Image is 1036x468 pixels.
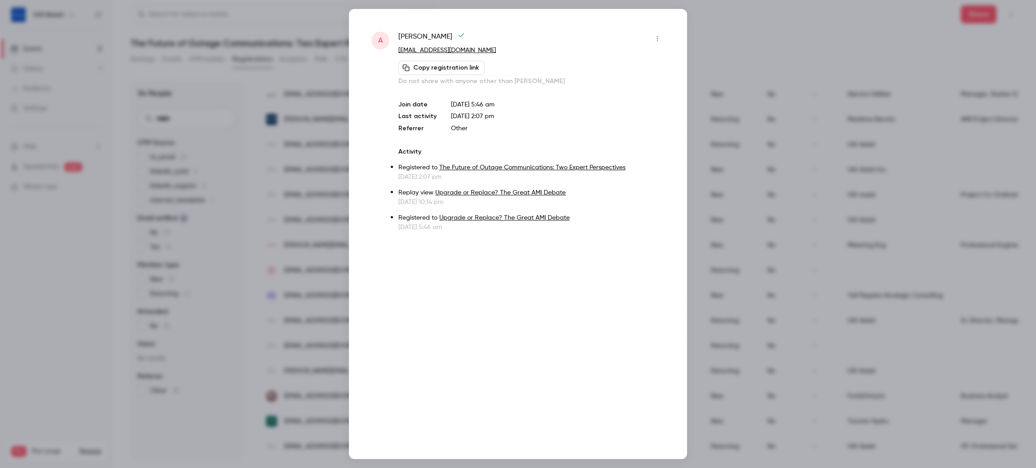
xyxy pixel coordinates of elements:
[398,77,665,86] p: Do not share with anyone other than [PERSON_NAME]
[378,35,383,46] span: A
[451,113,494,119] span: [DATE] 2:07 pm
[398,61,485,75] button: Copy registration link
[398,223,665,232] p: [DATE] 5:46 am
[398,47,496,53] a: [EMAIL_ADDRESS][DOMAIN_NAME]
[398,112,437,121] p: Last activity
[451,100,665,109] p: [DATE] 5:46 am
[398,188,665,198] p: Replay view
[398,213,665,223] p: Registered to
[398,124,437,133] p: Referrer
[451,124,665,133] p: Other
[398,147,665,156] p: Activity
[398,172,665,181] p: [DATE] 2:07 pm
[398,198,665,207] p: [DATE] 10:14 pm
[435,190,566,196] a: Upgrade or Replace? The Great AMI Debate
[398,100,437,109] p: Join date
[439,164,625,171] a: The Future of Outage Communications: Two Expert Perspectives
[398,163,665,172] p: Registered to
[398,31,465,46] span: [PERSON_NAME]
[439,215,570,221] a: Upgrade or Replace? The Great AMI Debate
